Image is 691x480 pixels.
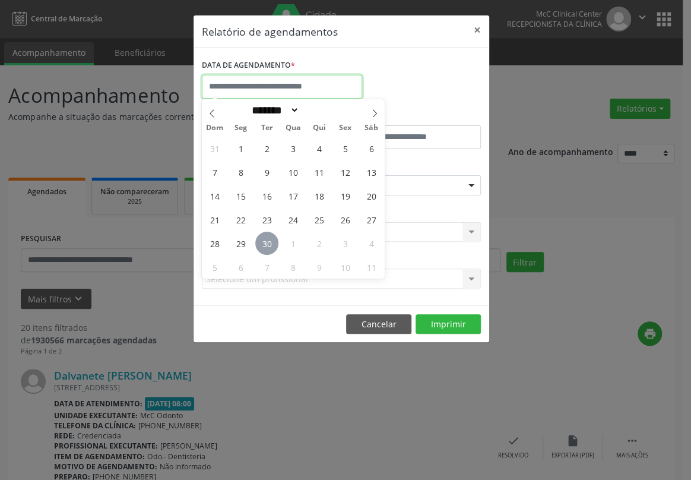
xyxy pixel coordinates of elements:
span: Dom [202,124,228,132]
span: Setembro 12, 2025 [334,160,357,184]
label: ATÉ [344,107,481,125]
span: Setembro 11, 2025 [308,160,331,184]
span: Setembro 15, 2025 [229,184,252,207]
span: Setembro 6, 2025 [360,137,383,160]
span: Setembro 21, 2025 [203,208,226,231]
span: Outubro 5, 2025 [203,255,226,279]
span: Sáb [359,124,385,132]
button: Cancelar [346,314,411,334]
span: Setembro 16, 2025 [255,184,278,207]
select: Month [248,104,300,116]
span: Outubro 7, 2025 [255,255,278,279]
span: Setembro 18, 2025 [308,184,331,207]
span: Outubro 1, 2025 [281,232,305,255]
span: Setembro 13, 2025 [360,160,383,184]
span: Setembro 17, 2025 [281,184,305,207]
button: Imprimir [416,314,481,334]
span: Outubro 8, 2025 [281,255,305,279]
span: Setembro 1, 2025 [229,137,252,160]
span: Qui [306,124,332,132]
span: Setembro 4, 2025 [308,137,331,160]
span: Setembro 23, 2025 [255,208,278,231]
span: Setembro 2, 2025 [255,137,278,160]
span: Setembro 28, 2025 [203,232,226,255]
span: Outubro 2, 2025 [308,232,331,255]
span: Setembro 30, 2025 [255,232,278,255]
span: Setembro 27, 2025 [360,208,383,231]
span: Outubro 9, 2025 [308,255,331,279]
span: Outubro 4, 2025 [360,232,383,255]
span: Setembro 26, 2025 [334,208,357,231]
span: Setembro 9, 2025 [255,160,278,184]
span: Outubro 3, 2025 [334,232,357,255]
span: Outubro 6, 2025 [229,255,252,279]
span: Outubro 11, 2025 [360,255,383,279]
span: Setembro 19, 2025 [334,184,357,207]
span: Setembro 10, 2025 [281,160,305,184]
span: Setembro 29, 2025 [229,232,252,255]
label: DATA DE AGENDAMENTO [202,56,295,75]
span: Outubro 10, 2025 [334,255,357,279]
span: Setembro 8, 2025 [229,160,252,184]
span: Setembro 20, 2025 [360,184,383,207]
span: Sex [332,124,359,132]
span: Setembro 7, 2025 [203,160,226,184]
button: Close [465,15,489,45]
span: Setembro 24, 2025 [281,208,305,231]
span: Ter [254,124,280,132]
input: Year [299,104,338,116]
h5: Relatório de agendamentos [202,24,338,39]
span: Agosto 31, 2025 [203,137,226,160]
span: Setembro 3, 2025 [281,137,305,160]
span: Setembro 5, 2025 [334,137,357,160]
span: Setembro 25, 2025 [308,208,331,231]
span: Qua [280,124,306,132]
span: Setembro 22, 2025 [229,208,252,231]
span: Seg [228,124,254,132]
span: Setembro 14, 2025 [203,184,226,207]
